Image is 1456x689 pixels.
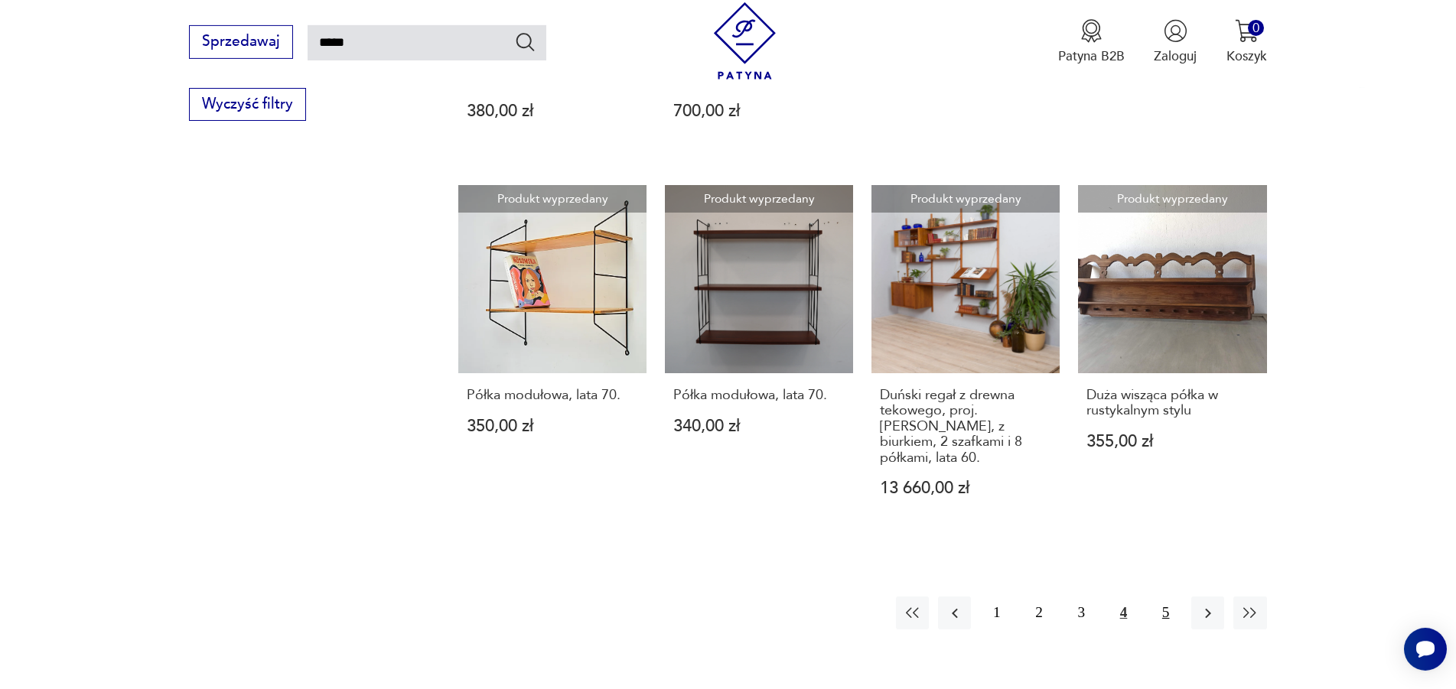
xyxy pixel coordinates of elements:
[665,185,853,532] a: Produkt wyprzedanyPółka modułowa, lata 70.Półka modułowa, lata 70.340,00 zł
[467,418,639,434] p: 350,00 zł
[1086,73,1259,89] p: 479,00 zł
[458,185,647,532] a: Produkt wyprzedanyPółka modułowa, lata 70.Półka modułowa, lata 70.350,00 zł
[514,31,536,53] button: Szukaj
[1058,19,1125,65] a: Ikona medaluPatyna B2B
[189,25,292,59] button: Sprzedawaj
[1080,19,1103,43] img: Ikona medalu
[189,88,305,122] button: Wyczyść filtry
[673,418,845,434] p: 340,00 zł
[1058,19,1125,65] button: Patyna B2B
[880,480,1052,496] p: 13 660,00 zł
[673,42,845,89] h3: Regał modułowy / półka w stylu String, "WHB", Niemcy, lata 70.
[871,185,1060,532] a: Produkt wyprzedanyDuński regał z drewna tekowego, proj. Preben Sorensen, z biurkiem, 2 szafkami i...
[467,42,639,89] h3: Stolik radiowo-telewizyjny z bakelitowymi półkami, lata 60.
[1058,47,1125,65] p: Patyna B2B
[467,103,639,119] p: 380,00 zł
[1086,434,1259,450] p: 355,00 zł
[1149,596,1182,629] button: 5
[980,596,1013,629] button: 1
[1154,19,1197,65] button: Zaloguj
[1107,596,1140,629] button: 4
[467,388,639,403] h3: Półka modułowa, lata 70.
[1078,185,1266,532] a: Produkt wyprzedanyDuża wisząca półka w rustykalnym styluDuża wisząca półka w rustykalnym stylu355...
[1235,19,1259,43] img: Ikona koszyka
[1248,20,1264,36] div: 0
[880,388,1052,466] h3: Duński regał z drewna tekowego, proj. [PERSON_NAME], z biurkiem, 2 szafkami i 8 półkami, lata 60.
[1065,596,1098,629] button: 3
[1023,596,1056,629] button: 2
[673,388,845,403] h3: Półka modułowa, lata 70.
[1086,388,1259,419] h3: Duża wisząca półka w rustykalnym stylu
[1226,19,1267,65] button: 0Koszyk
[1404,628,1447,671] iframe: Smartsupp widget button
[1154,47,1197,65] p: Zaloguj
[673,103,845,119] p: 700,00 zł
[706,2,783,80] img: Patyna - sklep z meblami i dekoracjami vintage
[880,73,1052,89] p: 550,00 zł
[1226,47,1267,65] p: Koszyk
[1164,19,1187,43] img: Ikonka użytkownika
[189,37,292,49] a: Sprzedawaj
